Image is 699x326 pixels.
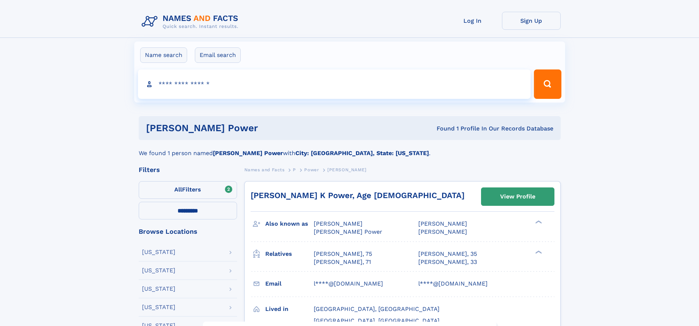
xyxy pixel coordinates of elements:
div: Filters [139,166,237,173]
a: Log In [443,12,502,30]
div: [US_STATE] [142,268,175,273]
a: [PERSON_NAME], 75 [314,250,372,258]
h3: Relatives [265,248,314,260]
span: P [293,167,296,172]
div: ❯ [534,250,542,254]
a: P [293,165,296,174]
h3: Lived in [265,303,314,315]
input: search input [138,69,531,99]
div: We found 1 person named with . [139,140,561,158]
div: [US_STATE] [142,304,175,310]
span: All [174,186,182,193]
div: Found 1 Profile In Our Records Database [347,125,553,133]
span: [PERSON_NAME] [418,228,467,235]
h3: Email [265,277,314,290]
label: Filters [139,181,237,199]
div: [US_STATE] [142,286,175,292]
span: [PERSON_NAME] [327,167,367,172]
div: ❯ [534,220,542,225]
a: [PERSON_NAME], 71 [314,258,371,266]
div: View Profile [500,188,535,205]
b: [PERSON_NAME] Power [213,150,283,157]
a: Sign Up [502,12,561,30]
img: Logo Names and Facts [139,12,244,32]
span: [PERSON_NAME] Power [314,228,382,235]
h1: [PERSON_NAME] Power [146,123,347,133]
span: [GEOGRAPHIC_DATA], [GEOGRAPHIC_DATA] [314,305,440,312]
span: [GEOGRAPHIC_DATA], [GEOGRAPHIC_DATA] [314,317,440,324]
label: Email search [195,47,241,63]
span: Power [304,167,319,172]
b: City: [GEOGRAPHIC_DATA], State: [US_STATE] [295,150,429,157]
a: Power [304,165,319,174]
a: [PERSON_NAME], 35 [418,250,477,258]
h3: Also known as [265,218,314,230]
button: Search Button [534,69,561,99]
div: [US_STATE] [142,249,175,255]
span: [PERSON_NAME] [418,220,467,227]
a: View Profile [481,188,554,205]
label: Name search [140,47,187,63]
div: Browse Locations [139,228,237,235]
span: [PERSON_NAME] [314,220,363,227]
a: [PERSON_NAME], 33 [418,258,477,266]
a: [PERSON_NAME] K Power, Age [DEMOGRAPHIC_DATA] [251,191,465,200]
a: Names and Facts [244,165,285,174]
